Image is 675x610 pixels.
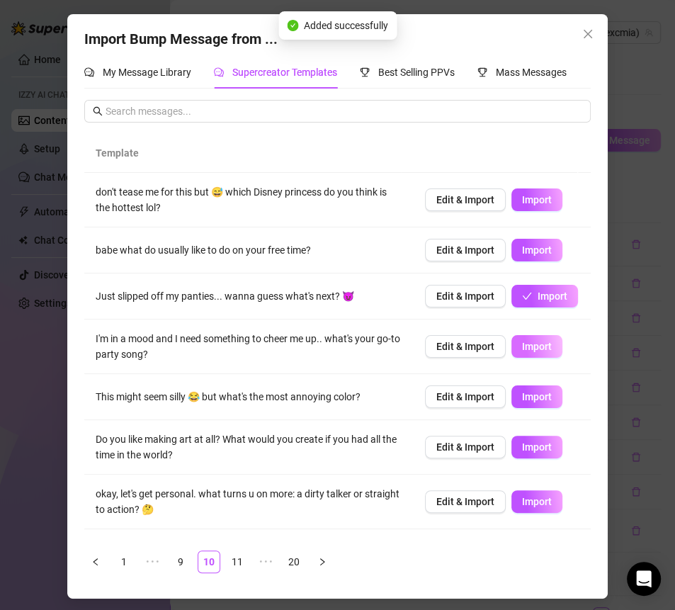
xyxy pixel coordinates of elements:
[84,550,107,573] li: Previous Page
[226,550,249,573] li: 11
[84,227,413,273] td: babe what do usually like to do on your free time?
[511,490,562,513] button: Import
[84,529,413,584] td: babe can u tell me something about yourself that would surprise me 😮
[436,391,494,402] span: Edit & Import
[232,67,337,78] span: Supercreator Templates
[106,103,582,119] input: Search messages...
[627,562,661,596] div: Open Intercom Messenger
[84,420,413,475] td: Do you like making art at all? What would you create if you had all the time in the world?
[425,385,506,408] button: Edit & Import
[93,106,103,116] span: search
[318,558,327,566] span: right
[522,341,552,352] span: Import
[511,436,562,458] button: Import
[522,441,552,453] span: Import
[425,285,506,307] button: Edit & Import
[425,335,506,358] button: Edit & Import
[511,188,562,211] button: Import
[577,28,599,40] span: Close
[511,285,578,307] button: Import
[522,496,552,507] span: Import
[511,385,562,408] button: Import
[436,194,494,205] span: Edit & Import
[425,436,506,458] button: Edit & Import
[360,67,370,77] span: trophy
[436,441,494,453] span: Edit & Import
[283,551,305,572] a: 20
[577,23,599,45] button: Close
[425,490,506,513] button: Edit & Import
[436,496,494,507] span: Edit & Import
[84,320,413,374] td: I'm in a mood and I need something to cheer me up.. what's your go-to party song?
[436,290,494,302] span: Edit & Import
[113,550,135,573] li: 1
[84,273,413,320] td: Just slipped off my panties... wanna guess what's next? 😈
[378,67,455,78] span: Best Selling PPVs
[254,550,277,573] li: Next 5 Pages
[522,291,532,301] span: check
[141,550,164,573] span: •••
[311,550,334,573] button: right
[287,20,298,31] span: check-circle
[538,290,567,302] span: Import
[283,550,305,573] li: 20
[254,550,277,573] span: •••
[522,194,552,205] span: Import
[113,551,135,572] a: 1
[141,550,164,573] li: Previous 5 Pages
[198,551,220,572] a: 10
[84,173,413,227] td: don't tease me for this but 😅 which Disney princess do you think is the hottest lol?
[84,475,413,529] td: okay, let's get personal. what turns u on more: a dirty talker or straight to action? 🤔
[311,550,334,573] li: Next Page
[169,550,192,573] li: 9
[511,239,562,261] button: Import
[477,67,487,77] span: trophy
[198,550,220,573] li: 10
[91,558,100,566] span: left
[436,244,494,256] span: Edit & Import
[522,391,552,402] span: Import
[214,67,224,77] span: comment
[436,341,494,352] span: Edit & Import
[84,67,94,77] span: comment
[84,134,400,173] th: Template
[304,18,388,33] span: Added successfully
[84,374,413,420] td: This might seem silly 😂 but what's the most annoying color?
[582,28,594,40] span: close
[425,239,506,261] button: Edit & Import
[170,551,191,572] a: 9
[227,551,248,572] a: 11
[103,67,191,78] span: My Message Library
[84,30,278,47] span: Import Bump Message from ...
[511,335,562,358] button: Import
[496,67,567,78] span: Mass Messages
[522,244,552,256] span: Import
[84,550,107,573] button: left
[425,188,506,211] button: Edit & Import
